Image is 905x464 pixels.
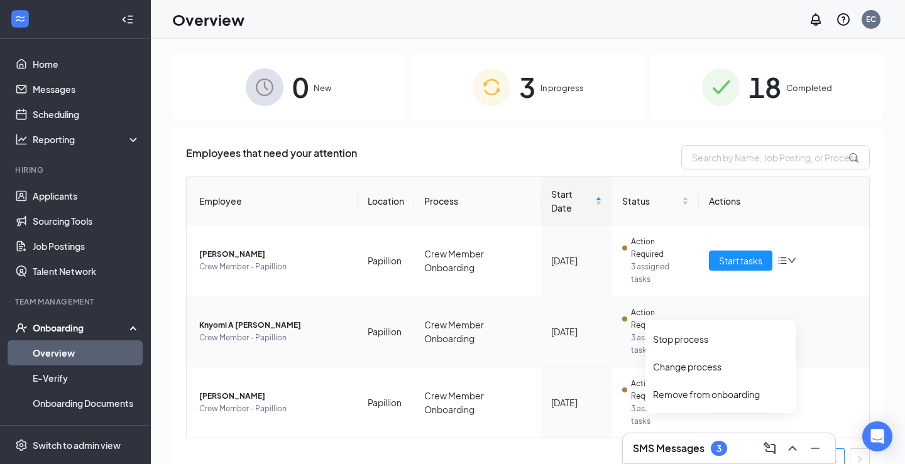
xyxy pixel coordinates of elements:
[681,145,870,170] input: Search by Name, Job Posting, or Process
[653,360,789,373] div: Change process
[866,14,876,24] div: EC
[551,325,603,338] div: [DATE]
[199,319,348,332] span: Knyomi A [PERSON_NAME]
[653,388,789,401] div: Remove from onboarding
[808,441,823,456] svg: Minimize
[314,82,331,94] span: New
[631,235,688,261] span: Action Required
[186,145,357,170] span: Employees that need your attention
[199,390,348,402] span: [PERSON_NAME]
[199,261,348,273] span: Crew Member - Papillion
[15,321,28,334] svg: UserCheck
[631,261,688,286] span: 3 assigned tasks
[33,259,140,284] a: Talent Network
[631,402,688,428] span: 3 assigned tasks
[199,248,348,261] span: [PERSON_NAME]
[805,438,825,458] button: Minimize
[786,82,832,94] span: Completed
[808,12,823,27] svg: Notifications
[33,183,140,208] a: Applicants
[749,65,781,109] span: 18
[777,256,787,266] span: bars
[33,51,140,77] a: Home
[862,421,892,451] div: Open Intercom Messenger
[414,177,541,225] th: Process
[551,187,593,215] span: Start Date
[33,133,141,146] div: Reporting
[15,296,138,307] div: Team Management
[292,65,309,109] span: 0
[782,438,803,458] button: ChevronUp
[33,234,140,259] a: Job Postings
[33,365,140,391] a: E-Verify
[199,402,348,415] span: Crew Member - Papillion
[121,13,134,26] svg: Collapse
[14,13,26,25] svg: WorkstreamLogo
[358,367,414,438] td: Papillion
[414,225,541,296] td: Crew Member Onboarding
[33,102,140,127] a: Scheduling
[33,208,140,234] a: Sourcing Tools
[33,391,140,416] a: Onboarding Documents
[762,441,777,456] svg: ComposeMessage
[622,194,679,208] span: Status
[856,455,864,463] span: right
[719,254,762,267] span: Start tasks
[199,332,348,344] span: Crew Member - Papillion
[836,12,851,27] svg: QuestionInfo
[760,438,780,458] button: ComposeMessage
[33,340,140,365] a: Overview
[519,65,535,109] span: 3
[33,439,121,451] div: Switch to admin view
[540,82,584,94] span: In progress
[716,443,721,454] div: 3
[653,333,789,345] div: Stop process
[358,177,414,225] th: Location
[631,332,688,357] span: 3 assigned tasks
[187,177,358,225] th: Employee
[358,225,414,296] td: Papillion
[633,441,705,455] h3: SMS Messages
[785,441,800,456] svg: ChevronUp
[15,165,138,175] div: Hiring
[358,296,414,367] td: Papillion
[414,367,541,438] td: Crew Member Onboarding
[699,177,870,225] th: Actions
[551,396,603,409] div: [DATE]
[612,177,698,225] th: Status
[709,251,772,271] button: Start tasks
[33,321,129,334] div: Onboarding
[15,439,28,451] svg: Settings
[33,416,140,441] a: Activity log
[631,377,688,402] span: Action Required
[787,256,796,265] span: down
[33,77,140,102] a: Messages
[414,296,541,367] td: Crew Member Onboarding
[551,254,603,267] div: [DATE]
[15,133,28,146] svg: Analysis
[631,306,688,332] span: Action Required
[172,9,244,30] h1: Overview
